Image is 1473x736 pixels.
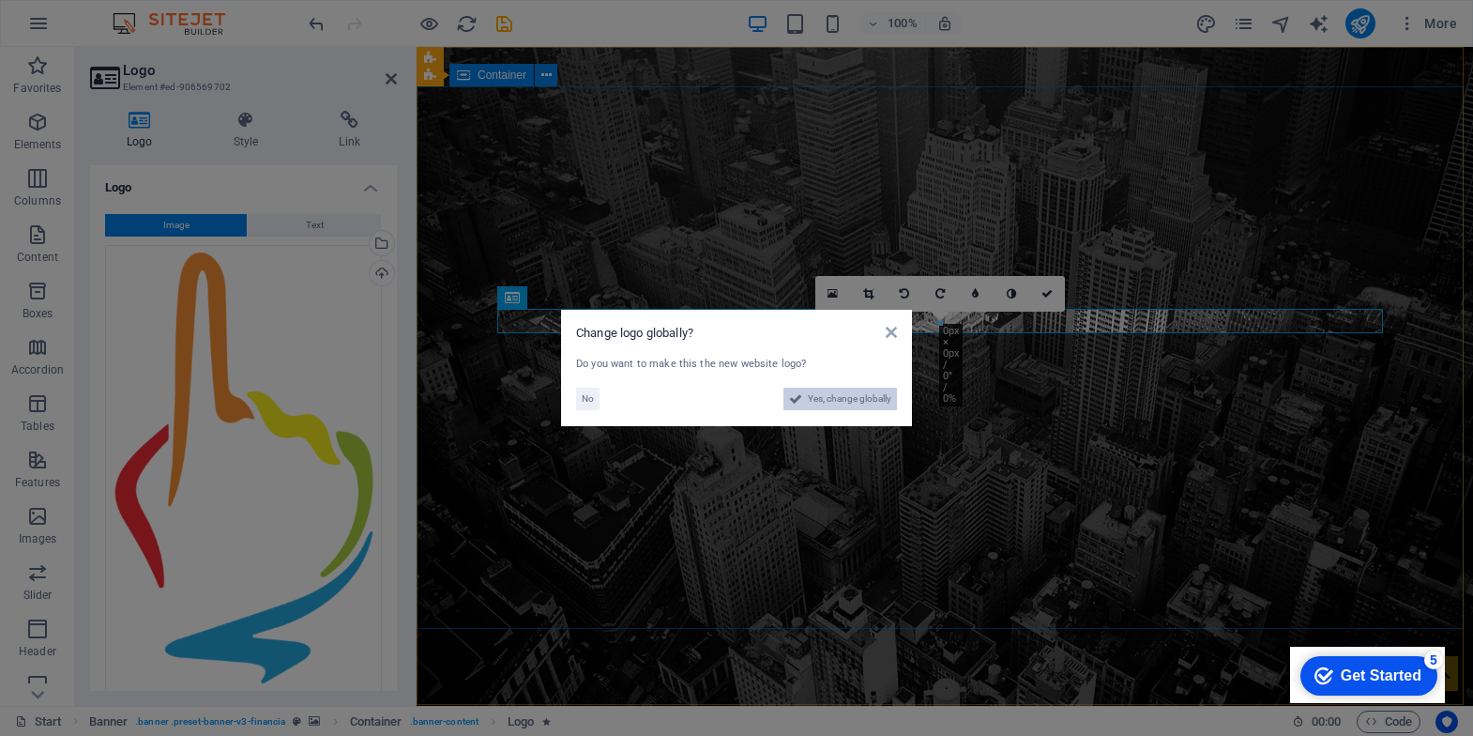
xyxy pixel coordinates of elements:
[576,357,897,373] div: Do you want to make this the new website logo?
[576,326,693,340] span: Change logo globally?
[134,4,153,23] div: 5
[10,9,147,49] div: Get Started 5 items remaining, 0% complete
[582,388,594,410] span: No
[808,388,891,410] span: Yes, change globally
[51,21,131,38] div: Get Started
[576,388,600,410] button: No
[783,388,897,410] button: Yes, change globally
